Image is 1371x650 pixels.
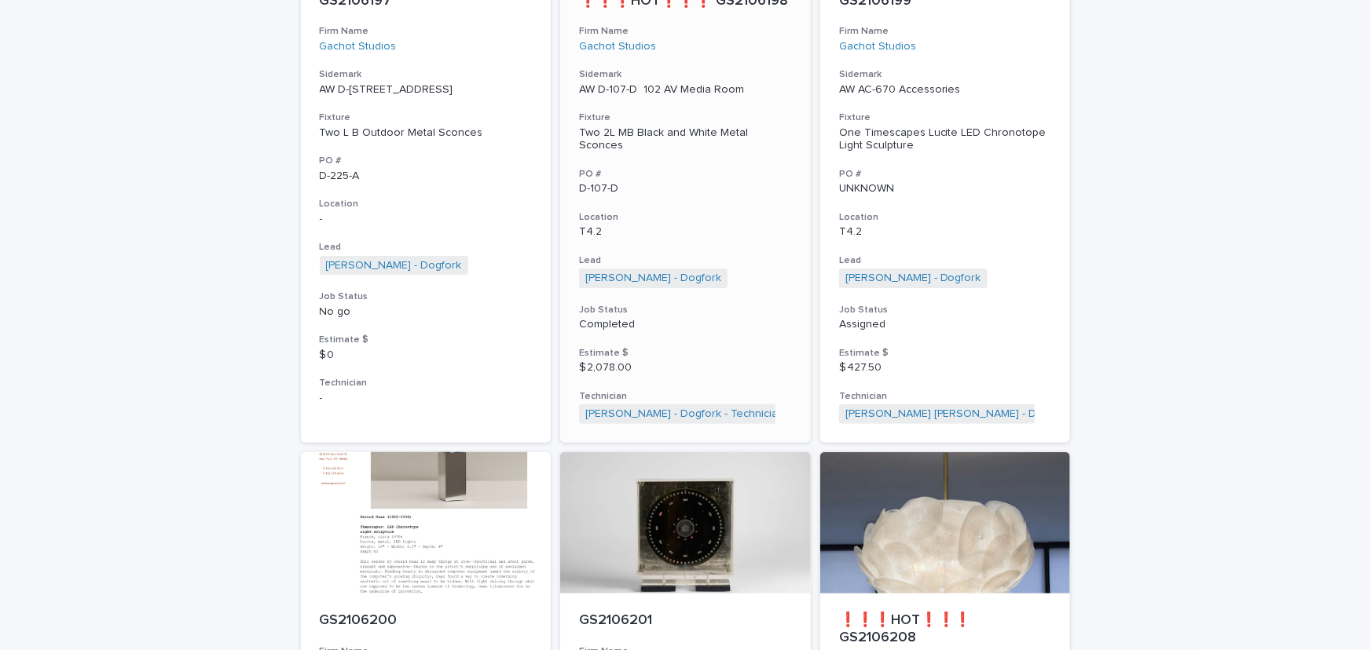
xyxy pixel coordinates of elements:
a: [PERSON_NAME] [PERSON_NAME] - Dogfork - Technician [845,407,1133,421]
a: [PERSON_NAME] - Dogfork [845,272,981,285]
p: $ 427.50 [839,361,1052,374]
h3: Sidemark [320,68,533,81]
p: AW D-107-D 102 AV Media Room [579,83,792,97]
h3: Firm Name [579,25,792,38]
h3: PO # [839,168,1052,181]
p: AW AC-670 Accessories [839,83,1052,97]
h3: Firm Name [320,25,533,38]
a: Gachot Studios [579,40,656,53]
h3: Estimate $ [839,347,1052,360]
h3: Fixture [320,111,533,124]
h3: Location [839,211,1052,224]
div: Two 2L MB Black and White Metal Sconces [579,126,792,153]
p: Completed [579,318,792,331]
h3: Sidemark [839,68,1052,81]
h3: Technician [320,377,533,389]
p: T4.2 [839,225,1052,239]
h3: Estimate $ [579,347,792,360]
h3: Fixture [579,111,792,124]
h3: Lead [579,254,792,267]
p: - [320,392,533,405]
h3: Location [579,211,792,224]
h3: Job Status [579,304,792,316]
p: GS2106201 [579,612,792,630]
h3: Firm Name [839,25,1052,38]
div: Two L B Outdoor Metal Sconces [320,126,533,140]
a: Gachot Studios [839,40,916,53]
h3: Job Status [320,290,533,303]
p: $ 0 [320,349,533,362]
h3: Sidemark [579,68,792,81]
h3: Technician [839,390,1052,403]
p: T4.2 [579,225,792,239]
p: No go [320,305,533,319]
p: Assigned [839,318,1052,331]
h3: PO # [579,168,792,181]
a: [PERSON_NAME] - Dogfork [585,272,721,285]
p: D-107-D [579,182,792,195]
h3: Estimate $ [320,334,533,346]
p: AW D-[STREET_ADDRESS] [320,83,533,97]
h3: Technician [579,390,792,403]
h3: Lead [320,241,533,254]
div: One Timescapes Lucite LED Chronotope Light Sculpture [839,126,1052,153]
h3: Fixture [839,111,1052,124]
p: UNKNOWN [839,182,1052,195]
a: [PERSON_NAME] - Dogfork [326,259,462,272]
h3: PO # [320,155,533,167]
a: [PERSON_NAME] - Dogfork - Technician [585,407,784,421]
h3: Job Status [839,304,1052,316]
p: $ 2,078.00 [579,361,792,374]
a: Gachot Studios [320,40,397,53]
h3: Lead [839,254,1052,267]
p: D-225-A [320,170,533,183]
p: - [320,213,533,226]
h3: Location [320,198,533,210]
p: ❗❗❗HOT❗❗❗ GS2106208 [839,612,1052,646]
p: GS2106200 [320,612,533,630]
